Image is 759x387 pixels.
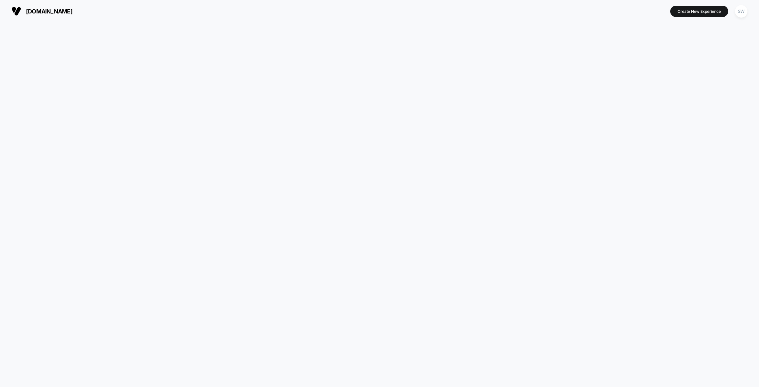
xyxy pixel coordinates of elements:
img: Visually logo [12,6,21,16]
div: SW [735,5,747,18]
button: Create New Experience [670,6,728,17]
button: SW [733,5,749,18]
span: [DOMAIN_NAME] [26,8,72,15]
button: [DOMAIN_NAME] [10,6,74,16]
